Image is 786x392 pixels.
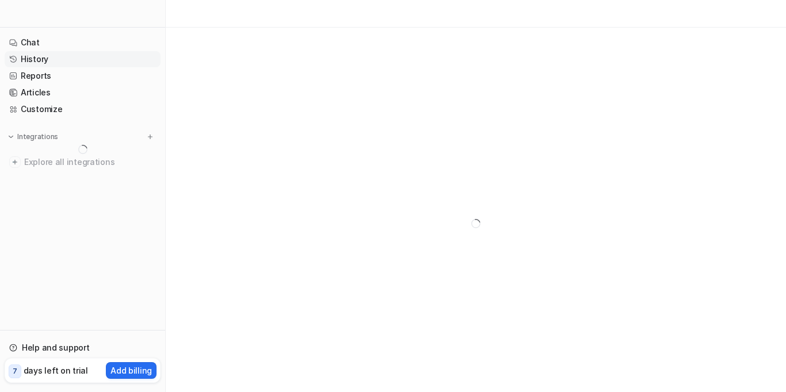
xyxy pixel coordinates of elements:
a: History [5,51,161,67]
p: 7 [13,366,17,376]
a: Chat [5,34,161,51]
a: Explore all integrations [5,154,161,170]
p: Add billing [110,364,152,376]
span: Explore all integrations [24,153,156,171]
button: Add billing [106,362,157,379]
p: Integrations [17,132,58,141]
img: menu_add.svg [146,133,154,141]
p: days left on trial [24,364,88,376]
a: Customize [5,101,161,117]
button: Integrations [5,131,62,143]
a: Articles [5,84,161,101]
img: expand menu [7,133,15,141]
a: Help and support [5,340,161,356]
a: Reports [5,68,161,84]
img: explore all integrations [9,156,21,168]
